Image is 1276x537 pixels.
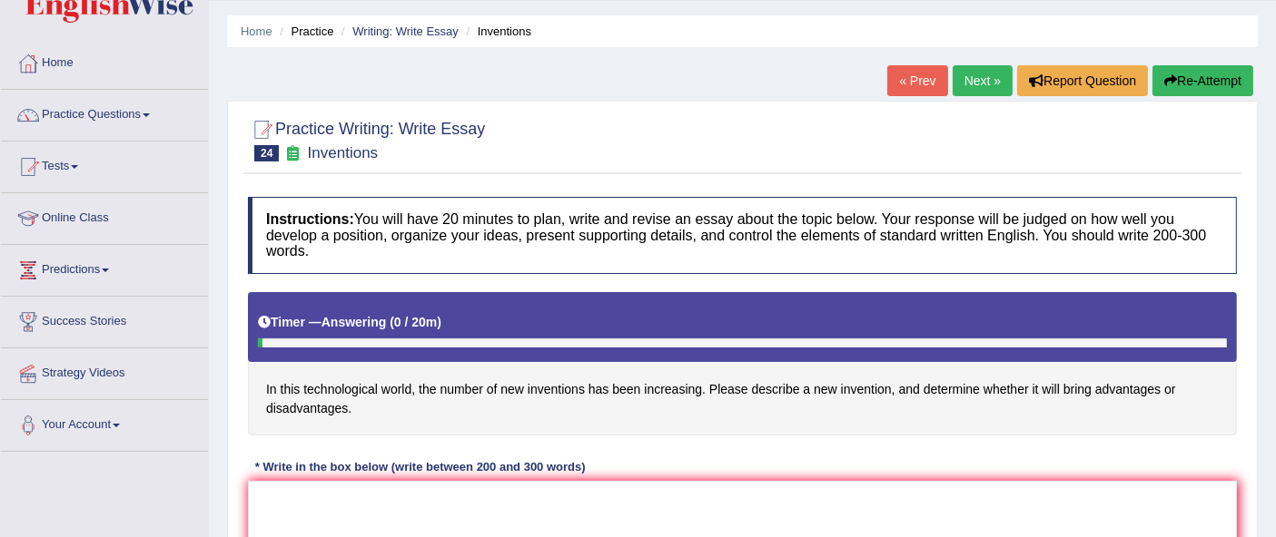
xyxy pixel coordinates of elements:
[1,400,208,445] a: Your Account
[254,145,279,161] span: 24
[953,65,1013,96] a: Next »
[241,24,272,38] a: Home
[308,144,379,161] small: Inventions
[462,23,532,40] li: Inventions
[248,292,1237,436] h4: In this technological world, the number of new inventions has been increasing. Please describe a ...
[1,38,208,83] a: Home
[1,193,208,239] a: Online Class
[394,315,437,329] b: 0 / 20m
[266,211,354,227] b: Instructions:
[1,142,208,187] a: Tests
[275,23,333,40] li: Practice
[248,116,485,161] h2: Practice Writing: Write Essay
[1152,65,1253,96] button: Re-Attempt
[283,145,302,162] small: Exam occurring question
[437,315,441,329] b: )
[887,65,947,96] a: « Prev
[1,90,208,135] a: Practice Questions
[1,348,208,394] a: Strategy Videos
[390,315,394,329] b: (
[1,245,208,290] a: Predictions
[1017,65,1148,96] button: Report Question
[321,315,387,329] b: Answering
[248,458,592,475] div: * Write in the box below (write between 200 and 300 words)
[352,24,459,38] a: Writing: Write Essay
[258,316,441,329] h5: Timer —
[1,297,208,342] a: Success Stories
[248,197,1237,274] h4: You will have 20 minutes to plan, write and revise an essay about the topic below. Your response ...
